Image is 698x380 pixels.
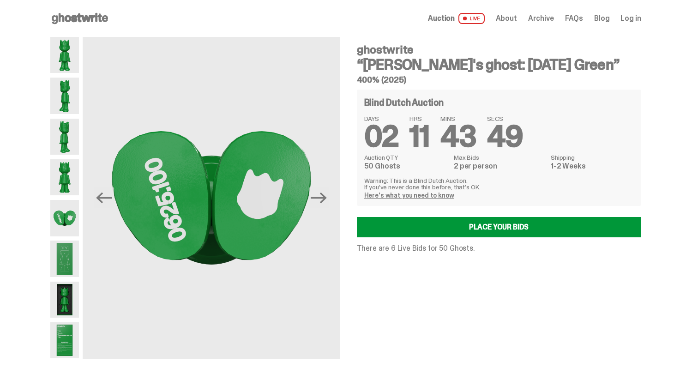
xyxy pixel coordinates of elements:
[50,119,79,155] img: Schrodinger_Green_Hero_3.png
[364,177,634,190] p: Warning: This is a Blind Dutch Auction. If you’ve never done this before, that’s OK.
[50,241,79,277] img: Schrodinger_Green_Hero_9.png
[428,15,455,22] span: Auction
[357,76,641,84] h5: 400% (2025)
[487,115,523,122] span: SECS
[496,15,517,22] a: About
[83,37,340,359] img: Schrodinger_Green_Hero_7.png
[50,322,79,358] img: Schrodinger_Green_Hero_12.png
[50,78,79,114] img: Schrodinger_Green_Hero_2.png
[528,15,554,22] a: Archive
[364,154,448,161] dt: Auction QTY
[357,57,641,72] h3: “[PERSON_NAME]'s ghost: [DATE] Green”
[454,163,545,170] dd: 2 per person
[440,115,476,122] span: MINS
[551,154,633,161] dt: Shipping
[487,117,523,156] span: 49
[357,245,641,252] p: There are 6 Live Bids for 50 Ghosts.
[364,117,399,156] span: 02
[409,117,429,156] span: 11
[357,217,641,237] a: Place your Bids
[620,15,641,22] a: Log in
[364,98,444,107] h4: Blind Dutch Auction
[409,115,429,122] span: HRS
[357,44,641,55] h4: ghostwrite
[454,154,545,161] dt: Max Bids
[551,163,633,170] dd: 1-2 Weeks
[428,13,484,24] a: Auction LIVE
[458,13,485,24] span: LIVE
[594,15,609,22] a: Blog
[50,159,79,195] img: Schrodinger_Green_Hero_6.png
[94,187,114,208] button: Previous
[309,187,329,208] button: Next
[50,200,79,236] img: Schrodinger_Green_Hero_7.png
[364,115,399,122] span: DAYS
[364,163,448,170] dd: 50 Ghosts
[364,191,454,199] a: Here's what you need to know
[565,15,583,22] a: FAQs
[50,37,79,73] img: Schrodinger_Green_Hero_1.png
[440,117,476,156] span: 43
[50,282,79,318] img: Schrodinger_Green_Hero_13.png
